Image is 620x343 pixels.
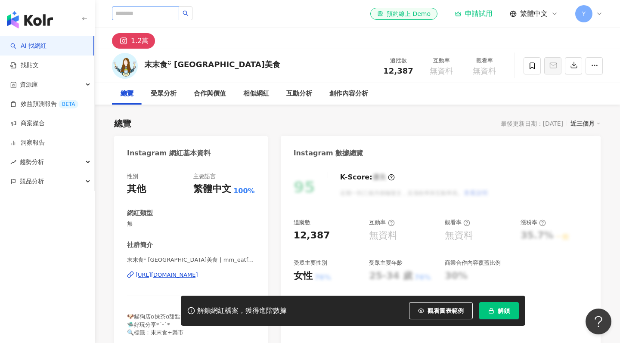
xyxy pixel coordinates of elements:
[294,219,310,226] div: 追蹤數
[501,120,563,127] div: 最後更新日期：[DATE]
[121,89,133,99] div: 總覽
[112,53,138,79] img: KOL Avatar
[20,152,44,172] span: 趨勢分析
[521,219,546,226] div: 漲粉率
[445,219,470,226] div: 觀看率
[7,11,53,28] img: logo
[582,9,586,19] span: Y
[455,9,493,18] a: 申請試用
[127,209,153,218] div: 網紅類型
[294,259,327,267] div: 受眾主要性別
[127,241,153,250] div: 社群簡介
[294,269,313,283] div: 女性
[10,119,45,128] a: 商案媒合
[127,148,211,158] div: Instagram 網紅基本資料
[20,172,44,191] span: 競品分析
[294,148,363,158] div: Instagram 數據總覽
[377,9,431,18] div: 預約線上 Demo
[369,219,394,226] div: 互動率
[425,56,458,65] div: 互動率
[20,75,38,94] span: 資源庫
[127,173,138,180] div: 性別
[151,89,177,99] div: 受眾分析
[194,89,226,99] div: 合作與價值
[10,42,46,50] a: searchAI 找網紅
[193,182,231,196] div: 繁體中文
[243,89,269,99] div: 相似網紅
[445,229,473,242] div: 無資料
[127,220,255,228] span: 無
[127,271,255,279] a: [URL][DOMAIN_NAME]
[144,59,280,70] div: 末末食ᵕ̈ [GEOGRAPHIC_DATA]美食
[428,307,464,314] span: 觀看圖表範例
[409,302,473,319] button: 觀看圖表範例
[382,56,415,65] div: 追蹤數
[10,139,45,147] a: 洞察報告
[570,118,601,129] div: 近三個月
[369,259,403,267] div: 受眾主要年齡
[430,67,453,75] span: 無資料
[294,229,330,242] div: 12,387
[340,173,395,182] div: K-Score :
[286,89,312,99] div: 互動分析
[10,61,39,70] a: 找貼文
[197,306,287,315] div: 解鎖網紅檔案，獲得進階數據
[473,67,496,75] span: 無資料
[468,56,501,65] div: 觀看率
[114,117,131,130] div: 總覽
[10,159,16,165] span: rise
[369,229,397,242] div: 無資料
[127,313,183,335] span: 🐶貓狗店ʚ抹茶ɞ甜點 🛸好玩分享‪*ˊᵕˋ* 🔍標籤：末末食+縣市
[136,271,198,279] div: [URL][DOMAIN_NAME]
[131,35,149,47] div: 1.2萬
[193,173,216,180] div: 主要語言
[498,307,510,314] span: 解鎖
[520,9,548,19] span: 繁體中文
[127,256,255,264] span: 末末食ᵕ̈ [GEOGRAPHIC_DATA]美食 | mm_eatfood
[233,186,254,196] span: 100%
[127,182,146,196] div: 其他
[183,10,189,16] span: search
[383,66,413,75] span: 12,387
[370,8,437,20] a: 預約線上 Demo
[445,259,501,267] div: 商業合作內容覆蓋比例
[112,33,155,49] button: 1.2萬
[329,89,368,99] div: 創作內容分析
[479,302,519,319] button: 解鎖
[10,100,78,108] a: 效益預測報告BETA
